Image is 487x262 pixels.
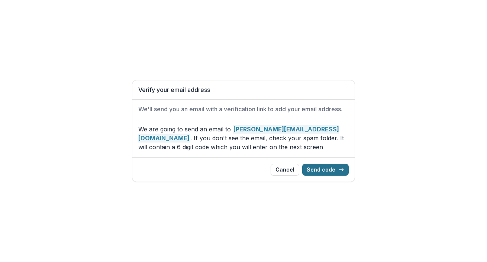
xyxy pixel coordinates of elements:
[302,164,349,176] button: Send code
[271,164,299,176] button: Cancel
[138,86,349,93] h1: Verify your email address
[138,125,339,143] strong: [PERSON_NAME][EMAIL_ADDRESS][DOMAIN_NAME]
[138,106,349,113] h2: We'll send you an email with a verification link to add your email address.
[138,125,349,151] p: We are going to send an email to . If you don't see the email, check your spam folder. It will co...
